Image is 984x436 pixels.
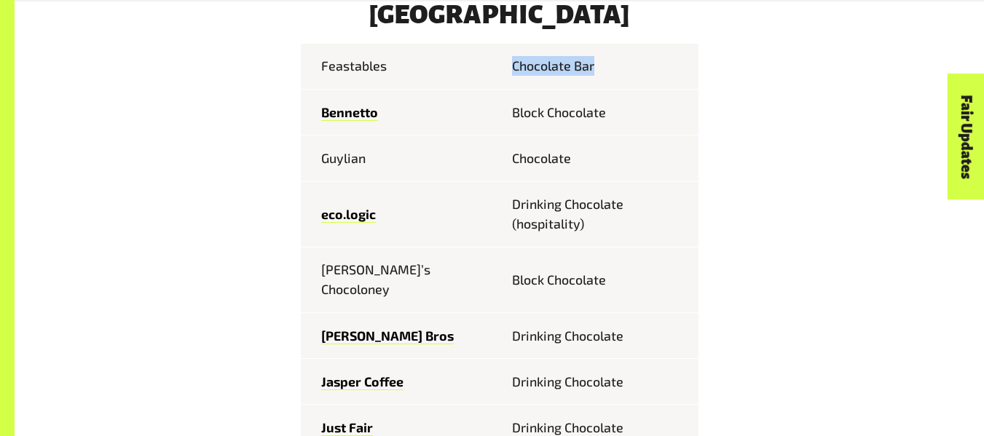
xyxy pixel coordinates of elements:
td: Drinking Chocolate (hospitality) [500,181,698,247]
a: Bennetto [321,104,378,121]
a: Just Fair [321,419,373,436]
td: Drinking Chocolate [500,312,698,358]
td: Chocolate [500,135,698,181]
td: Block Chocolate [500,247,698,312]
a: eco.logic [321,206,376,223]
td: Drinking Chocolate [500,359,698,405]
td: Feastables [301,44,500,90]
td: Block Chocolate [500,89,698,135]
td: Chocolate Bar [500,44,698,90]
a: Jasper Coffee [321,373,404,390]
td: Guylian [301,135,500,181]
td: [PERSON_NAME]’s Chocoloney [301,247,500,312]
a: [PERSON_NAME] Bros [321,328,454,344]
